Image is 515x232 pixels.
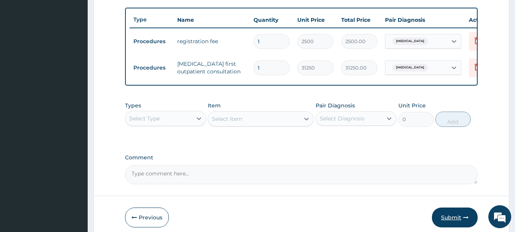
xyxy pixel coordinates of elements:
[130,13,173,27] th: Type
[337,12,381,28] th: Total Price
[125,154,478,161] label: Comment
[294,12,337,28] th: Unit Price
[250,12,294,28] th: Quantity
[398,102,426,109] label: Unit Price
[392,64,428,71] span: [MEDICAL_DATA]
[208,102,221,109] label: Item
[125,4,143,22] div: Minimize live chat window
[320,115,364,122] div: Select Diagnosis
[44,68,105,145] span: We're online!
[465,12,503,28] th: Actions
[432,208,478,227] button: Submit
[316,102,355,109] label: Pair Diagnosis
[130,34,173,49] td: Procedures
[381,12,465,28] th: Pair Diagnosis
[14,38,31,57] img: d_794563401_company_1708531726252_794563401
[125,208,169,227] button: Previous
[129,115,160,122] div: Select Type
[173,56,250,79] td: [MEDICAL_DATA] first outpatient consultation
[173,34,250,49] td: registration fee
[40,43,128,53] div: Chat with us now
[125,102,141,109] label: Types
[392,37,428,45] span: [MEDICAL_DATA]
[173,12,250,28] th: Name
[435,112,471,127] button: Add
[4,153,145,179] textarea: Type your message and hit 'Enter'
[130,61,173,75] td: Procedures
